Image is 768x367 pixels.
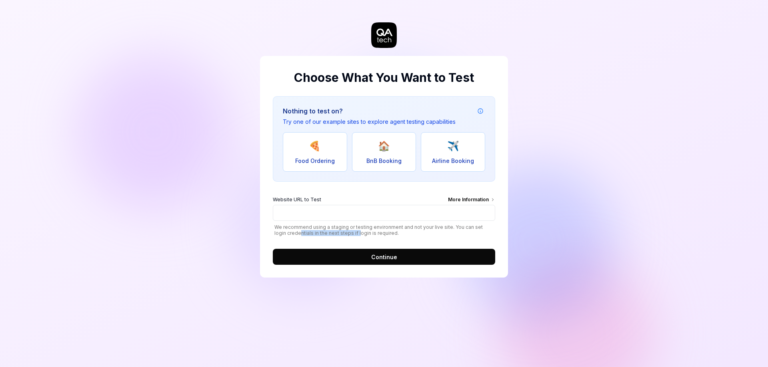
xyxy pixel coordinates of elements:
input: Website URL to TestMore Information [273,205,495,221]
span: Food Ordering [295,157,335,165]
h2: Choose What You Want to Test [273,69,495,87]
span: BnB Booking [366,157,402,165]
span: Website URL to Test [273,196,321,205]
button: 🍕Food Ordering [283,132,347,172]
button: Continue [273,249,495,265]
span: 🍕 [309,139,321,153]
button: ✈️Airline Booking [421,132,485,172]
span: 🏠 [378,139,390,153]
span: ✈️ [447,139,459,153]
span: Continue [371,253,397,261]
div: More Information [448,196,495,205]
h3: Nothing to test on? [283,106,456,116]
span: Airline Booking [432,157,474,165]
p: Try one of our example sites to explore agent testing capabilities [283,117,456,126]
button: 🏠BnB Booking [352,132,416,172]
span: We recommend using a staging or testing environment and not your live site. You can set login cre... [273,224,495,236]
button: Example attribution information [476,106,485,116]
